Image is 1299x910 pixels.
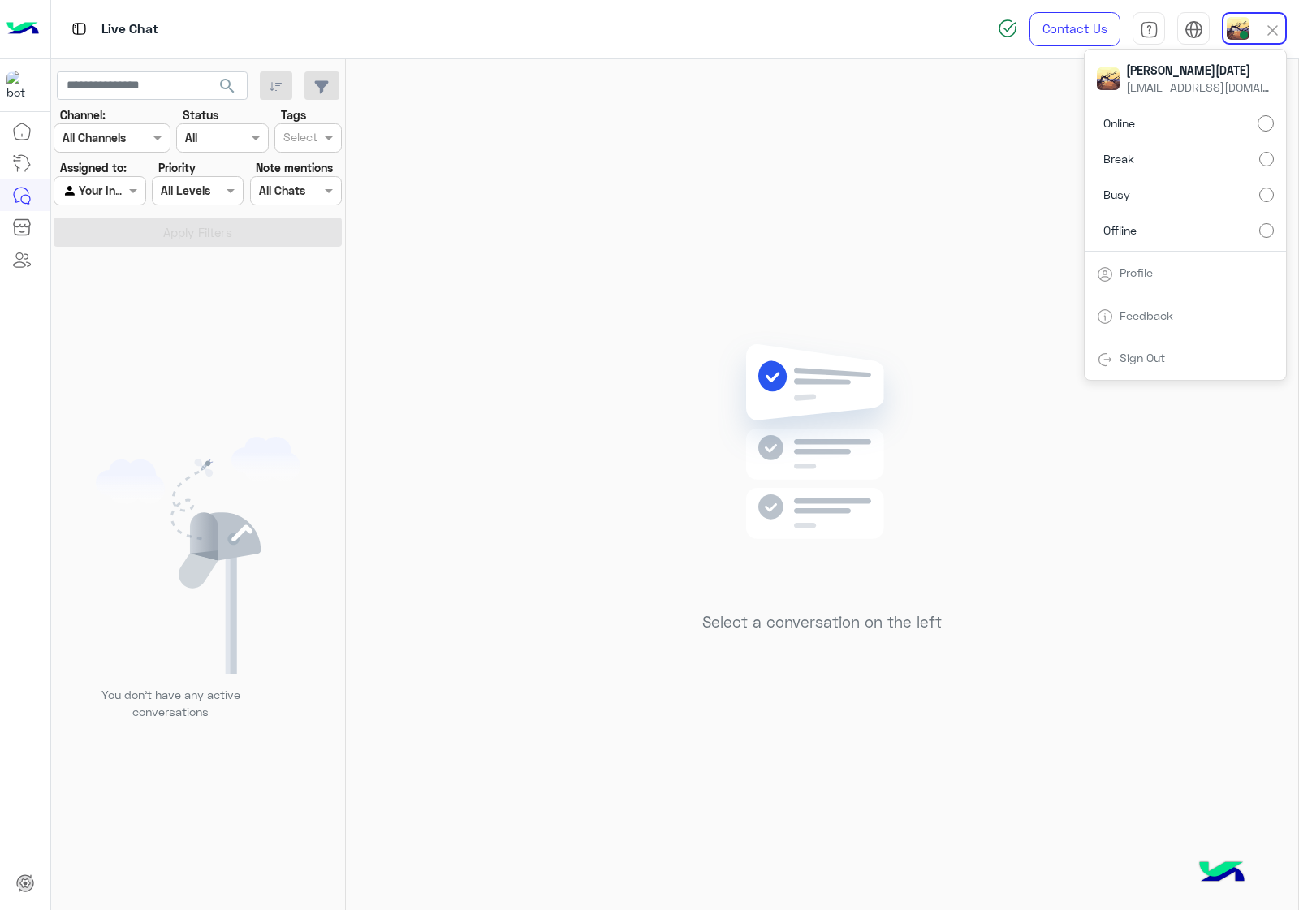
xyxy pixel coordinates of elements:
[1120,351,1165,364] a: Sign Out
[1120,265,1153,279] a: Profile
[1259,152,1274,166] input: Break
[54,218,342,247] button: Apply Filters
[1097,308,1113,325] img: tab
[256,159,333,176] label: Note mentions
[1103,114,1135,132] span: Online
[1259,188,1274,202] input: Busy
[1103,186,1130,203] span: Busy
[158,159,196,176] label: Priority
[1103,222,1137,239] span: Offline
[281,128,317,149] div: Select
[208,71,248,106] button: search
[998,19,1017,38] img: spinner
[183,106,218,123] label: Status
[218,76,237,96] span: search
[6,12,39,46] img: Logo
[1259,223,1274,238] input: Offline
[6,71,36,100] img: 713415422032625
[281,106,306,123] label: Tags
[60,159,127,176] label: Assigned to:
[88,686,252,721] p: You don’t have any active conversations
[69,19,89,39] img: tab
[1227,17,1249,40] img: userImage
[1103,150,1134,167] span: Break
[1097,351,1113,368] img: tab
[101,19,158,41] p: Live Chat
[705,331,939,601] img: no messages
[1140,20,1159,39] img: tab
[1097,67,1120,90] img: userImage
[1185,20,1203,39] img: tab
[96,437,300,674] img: empty users
[702,613,942,632] h5: Select a conversation on the left
[1133,12,1165,46] a: tab
[1258,115,1274,132] input: Online
[1126,79,1272,96] span: [EMAIL_ADDRESS][DOMAIN_NAME]
[1097,266,1113,282] img: tab
[1126,62,1272,79] span: [PERSON_NAME][DATE]
[1263,21,1282,40] img: close
[1193,845,1250,902] img: hulul-logo.png
[1029,12,1120,46] a: Contact Us
[1120,308,1173,322] a: Feedback
[60,106,106,123] label: Channel:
